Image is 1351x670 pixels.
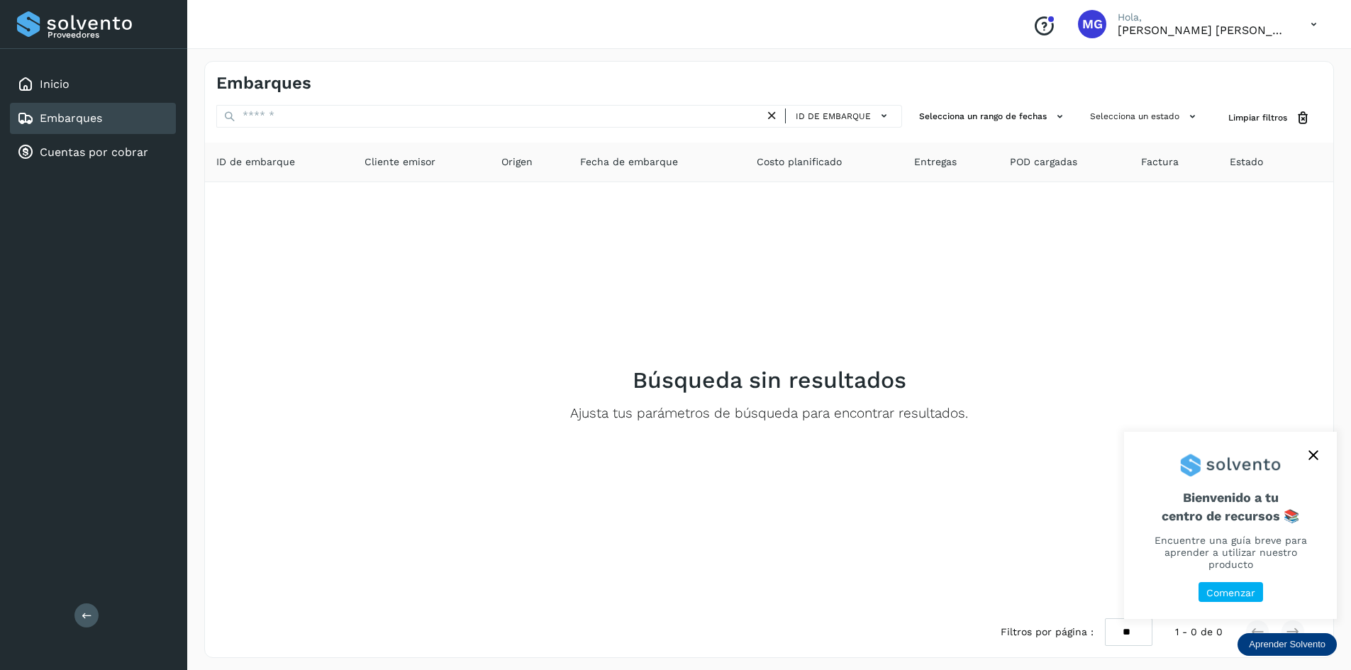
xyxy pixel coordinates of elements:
span: Factura [1141,155,1179,169]
span: POD cargadas [1010,155,1077,169]
button: ID de embarque [791,106,896,126]
button: Comenzar [1199,582,1263,603]
a: Inicio [40,77,70,91]
span: Cliente emisor [365,155,435,169]
a: Cuentas por cobrar [40,145,148,159]
p: Encuentre una guía breve para aprender a utilizar nuestro producto [1141,535,1320,570]
span: Bienvenido a tu [1141,490,1320,523]
p: Hola, [1118,11,1288,23]
span: Entregas [914,155,957,169]
p: centro de recursos 📚 [1141,508,1320,524]
span: Origen [501,155,533,169]
button: Selecciona un rango de fechas [913,105,1073,128]
p: Comenzar [1206,587,1255,599]
div: Aprender Solvento [1238,633,1337,656]
div: Embarques [10,103,176,134]
span: Fecha de embarque [580,155,678,169]
p: Ajusta tus parámetros de búsqueda para encontrar resultados. [570,406,968,422]
button: Limpiar filtros [1217,105,1322,131]
div: Cuentas por cobrar [10,137,176,168]
p: Maribel Gonzalez Luna [1118,23,1288,37]
p: Aprender Solvento [1249,639,1325,650]
span: Limpiar filtros [1228,111,1287,124]
div: Inicio [10,69,176,100]
div: Aprender Solvento [1124,432,1337,619]
button: Selecciona un estado [1084,105,1206,128]
h2: Búsqueda sin resultados [633,367,906,393]
p: Proveedores [48,30,170,40]
span: Estado [1230,155,1263,169]
span: ID de embarque [216,155,295,169]
span: 1 - 0 de 0 [1175,625,1223,640]
h4: Embarques [216,73,311,94]
span: Filtros por página : [1001,625,1094,640]
a: Embarques [40,111,102,125]
button: close, [1303,445,1324,466]
span: Costo planificado [757,155,842,169]
span: ID de embarque [796,110,871,123]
